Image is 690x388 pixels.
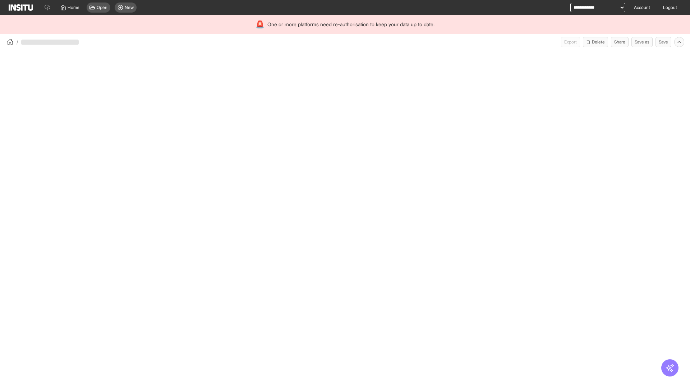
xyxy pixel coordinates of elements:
[68,5,79,10] span: Home
[97,5,107,10] span: Open
[6,38,18,46] button: /
[655,37,671,47] button: Save
[256,19,264,29] div: 🚨
[561,37,580,47] span: Can currently only export from Insights reports.
[267,21,434,28] span: One or more platforms need re-authorisation to keep your data up to date.
[611,37,629,47] button: Share
[9,4,33,11] img: Logo
[631,37,653,47] button: Save as
[17,38,18,46] span: /
[583,37,608,47] button: Delete
[561,37,580,47] button: Export
[125,5,134,10] span: New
